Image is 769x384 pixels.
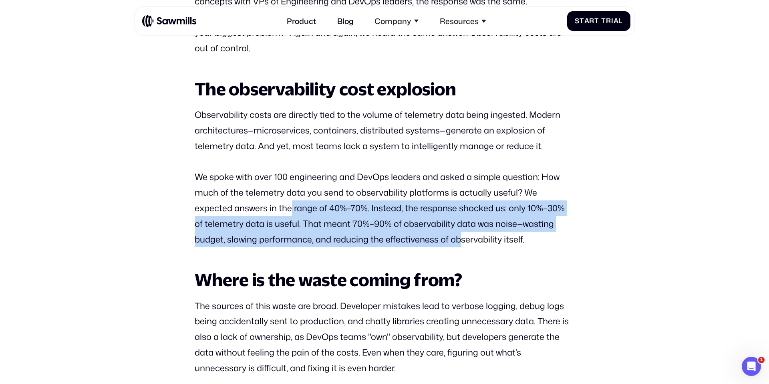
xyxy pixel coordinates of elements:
[611,17,614,25] span: i
[195,107,574,154] p: Observability costs are directly tied to the volume of telemetry data being ingested. Modern arch...
[618,17,623,25] span: l
[614,17,619,25] span: a
[594,17,599,25] span: t
[584,17,590,25] span: a
[195,79,574,99] h2: The observability cost explosion
[281,10,322,31] a: Product
[195,270,574,289] h2: Where is the waste coming from?
[369,10,424,31] div: Company
[589,17,594,25] span: r
[440,16,479,26] div: Resources
[331,10,359,31] a: Blog
[606,17,611,25] span: r
[195,169,574,247] p: We spoke with over 100 engineering and DevOps leaders and asked a simple question: How much of th...
[758,357,765,363] span: 1
[601,17,606,25] span: T
[575,17,580,25] span: S
[374,16,411,26] div: Company
[195,298,574,376] p: The sources of this waste are broad. Developer mistakes lead to verbose logging, debug logs being...
[580,17,584,25] span: t
[567,11,631,31] a: StartTrial
[434,10,492,31] div: Resources
[742,357,761,376] iframe: Intercom live chat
